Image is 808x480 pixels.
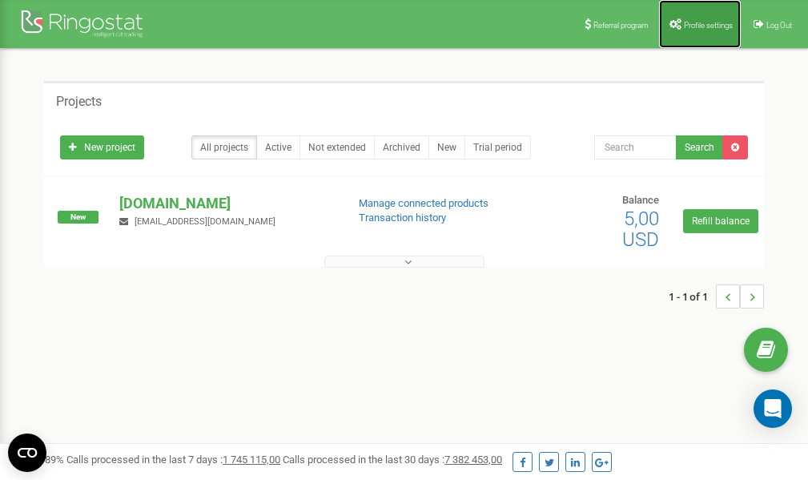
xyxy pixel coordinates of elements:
[444,454,502,466] u: 7 382 453,00
[676,135,723,159] button: Search
[683,209,758,233] a: Refill balance
[622,208,659,251] span: 5,00 USD
[622,194,659,206] span: Balance
[223,454,280,466] u: 1 745 115,00
[283,454,502,466] span: Calls processed in the last 30 days :
[594,135,677,159] input: Search
[8,434,46,472] button: Open CMP widget
[684,21,733,30] span: Profile settings
[428,135,465,159] a: New
[256,135,300,159] a: Active
[766,21,792,30] span: Log Out
[58,211,98,224] span: New
[66,454,280,466] span: Calls processed in the last 7 days :
[464,135,531,159] a: Trial period
[359,197,488,209] a: Manage connected products
[593,21,649,30] span: Referral program
[56,95,102,109] h5: Projects
[669,284,716,309] span: 1 - 1 of 1
[119,193,332,214] p: [DOMAIN_NAME]
[191,135,257,159] a: All projects
[359,212,446,224] a: Transaction history
[374,135,429,159] a: Archived
[135,216,275,227] span: [EMAIL_ADDRESS][DOMAIN_NAME]
[754,389,792,428] div: Open Intercom Messenger
[669,268,764,325] nav: ...
[299,135,375,159] a: Not extended
[60,135,144,159] a: New project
